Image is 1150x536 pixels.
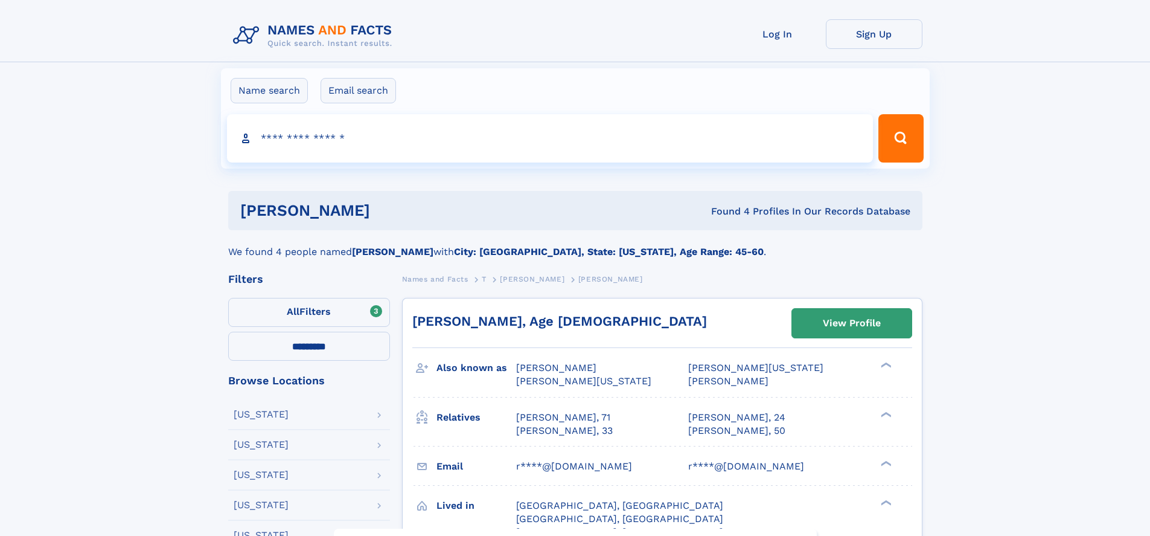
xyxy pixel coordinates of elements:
[234,440,289,450] div: [US_STATE]
[227,114,874,163] input: search input
[234,410,289,419] div: [US_STATE]
[436,407,516,428] h3: Relatives
[454,246,764,257] b: City: [GEOGRAPHIC_DATA], State: [US_STATE], Age Range: 45-60
[412,314,707,329] a: [PERSON_NAME], Age [DEMOGRAPHIC_DATA]
[287,306,299,317] span: All
[500,275,564,283] span: [PERSON_NAME]
[878,114,923,163] button: Search Button
[436,358,516,378] h3: Also known as
[482,271,487,286] a: T
[240,203,541,218] h1: [PERSON_NAME]
[792,309,912,338] a: View Profile
[578,275,643,283] span: [PERSON_NAME]
[878,459,892,467] div: ❯
[688,411,785,424] a: [PERSON_NAME], 24
[228,19,402,52] img: Logo Names and Facts
[826,19,922,49] a: Sign Up
[321,78,396,103] label: Email search
[516,411,610,424] a: [PERSON_NAME], 71
[878,410,892,418] div: ❯
[482,275,487,283] span: T
[516,375,651,387] span: [PERSON_NAME][US_STATE]
[878,499,892,506] div: ❯
[436,496,516,516] h3: Lived in
[516,362,596,373] span: [PERSON_NAME]
[500,271,564,286] a: [PERSON_NAME]
[516,513,723,525] span: [GEOGRAPHIC_DATA], [GEOGRAPHIC_DATA]
[540,205,910,218] div: Found 4 Profiles In Our Records Database
[878,361,892,369] div: ❯
[688,375,768,387] span: [PERSON_NAME]
[228,375,390,386] div: Browse Locations
[231,78,308,103] label: Name search
[234,500,289,510] div: [US_STATE]
[729,19,826,49] a: Log In
[234,470,289,480] div: [US_STATE]
[402,271,468,286] a: Names and Facts
[516,424,613,438] a: [PERSON_NAME], 33
[228,298,390,327] label: Filters
[228,230,922,259] div: We found 4 people named with .
[688,362,823,373] span: [PERSON_NAME][US_STATE]
[352,246,433,257] b: [PERSON_NAME]
[823,309,881,337] div: View Profile
[436,456,516,477] h3: Email
[688,424,785,438] a: [PERSON_NAME], 50
[228,274,390,285] div: Filters
[516,500,723,511] span: [GEOGRAPHIC_DATA], [GEOGRAPHIC_DATA]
